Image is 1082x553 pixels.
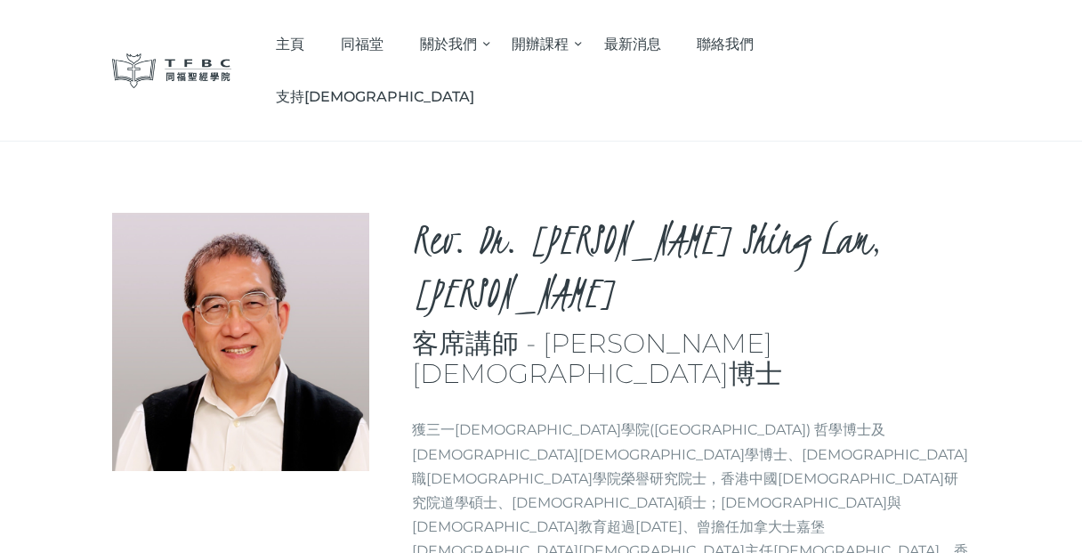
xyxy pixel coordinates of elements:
[585,18,679,70] a: 最新消息
[494,18,586,70] a: 開辦課程
[276,88,474,105] span: 支持[DEMOGRAPHIC_DATA]
[697,36,754,53] span: 聯絡我們
[112,53,231,88] img: 同福聖經學院 TFBC
[276,36,304,53] span: 主頁
[341,36,384,53] span: 同福堂
[401,18,494,70] a: 關於我們
[412,329,970,389] h3: 客席講師 - [PERSON_NAME][DEMOGRAPHIC_DATA]博士
[323,18,402,70] a: 同福堂
[512,36,569,53] span: 開辦課程
[112,213,369,470] img: Rev. Dr. Li Shing Lam, Derek
[412,213,970,320] h2: Rev. Dr. [PERSON_NAME] Shing Lam, [PERSON_NAME]
[604,36,661,53] span: 最新消息
[679,18,772,70] a: 聯絡我們
[258,18,323,70] a: 主頁
[420,36,477,53] span: 關於我們
[258,70,493,123] a: 支持[DEMOGRAPHIC_DATA]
